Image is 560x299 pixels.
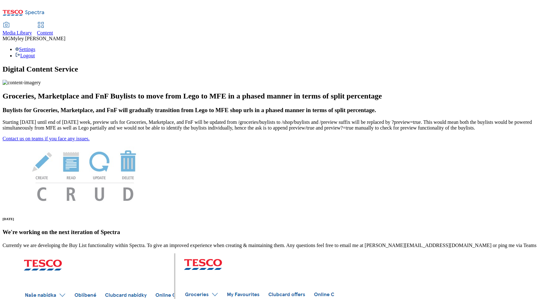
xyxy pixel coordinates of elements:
[3,22,32,36] a: Media Library
[3,36,11,41] span: MG
[3,217,557,221] h6: [DATE]
[3,92,557,100] h2: Groceries, Marketplace and FnF Buylists to move from Lego to MFE in a phased manner in terms of s...
[3,80,41,86] img: content-imagery
[15,53,35,58] a: Logout
[3,65,557,73] h1: Digital Content Service
[37,30,53,35] span: Content
[3,30,32,35] span: Media Library
[15,47,35,52] a: Settings
[3,243,557,248] p: Currently we are developing the Buy List functionality within Spectra. To give an improved experi...
[11,36,66,41] span: Myley [PERSON_NAME]
[3,119,557,131] p: Starting [DATE] until end of [DATE] week, preview urls for Groceries, Marketplace, and FnF will b...
[3,142,167,208] img: News Image
[37,22,53,36] a: Content
[3,136,90,141] a: Contact us on teams if you face any issues.
[3,229,557,236] h3: We're working on the next iteration of Spectra
[3,107,557,114] h3: Buylists for Groceries, Marketplace, and FnF will gradually transition from Lego to MFE shop urls...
